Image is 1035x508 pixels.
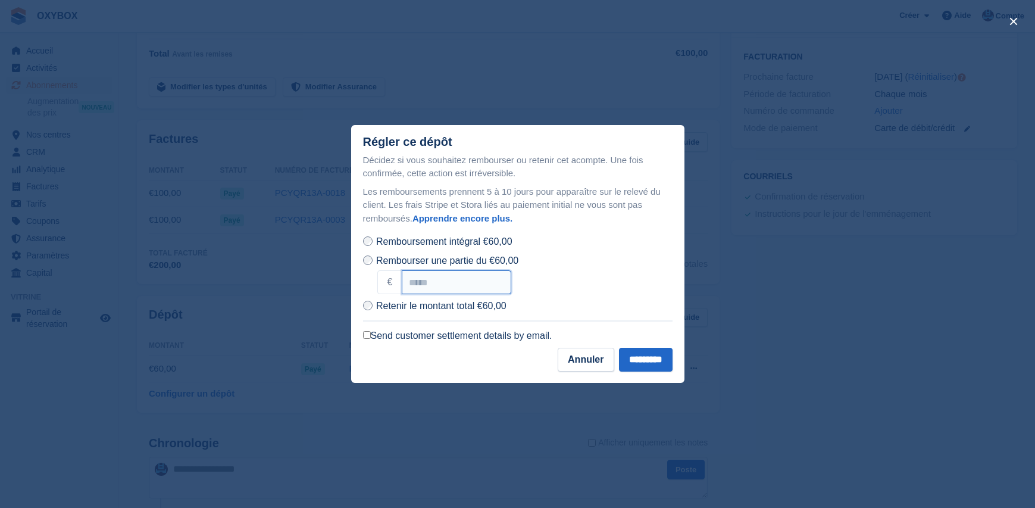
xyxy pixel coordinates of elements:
a: Apprendre encore plus. [412,213,512,223]
span: Remboursement intégral €60,00 [376,236,512,247]
span: Retenir le montant total €60,00 [376,301,506,311]
span: Rembourser une partie du €60,00 [376,255,518,266]
button: Annuler [558,348,614,372]
p: Décidez si vous souhaitez rembourser ou retenir cet acompte. Une fois confirmée, cette action est... [363,154,673,180]
label: Send customer settlement details by email. [363,330,552,342]
div: Régler ce dépôt [363,135,452,149]
p: Les remboursements prennent 5 à 10 jours pour apparaître sur le relevé du client. Les frais Strip... [363,185,673,226]
input: Rembourser une partie du €60,00 [363,255,373,265]
input: Send customer settlement details by email. [363,331,371,339]
input: Retenir le montant total €60,00 [363,301,373,310]
button: close [1004,12,1023,31]
input: Remboursement intégral €60,00 [363,236,373,246]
